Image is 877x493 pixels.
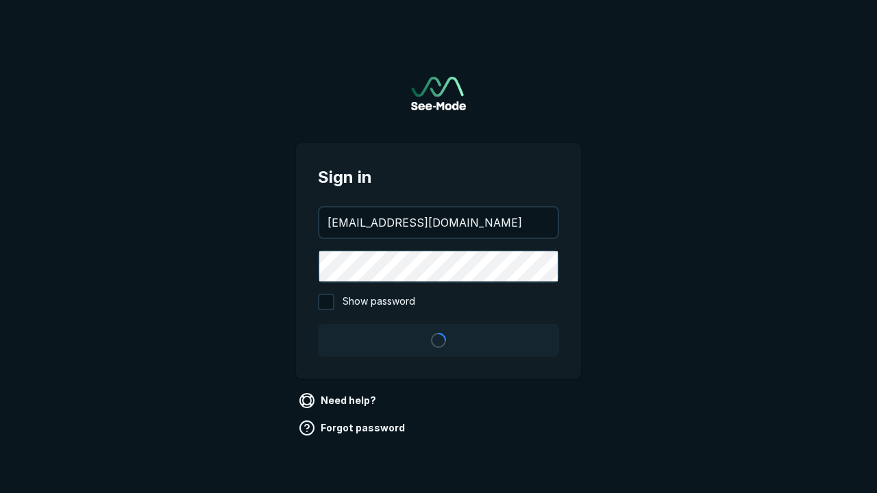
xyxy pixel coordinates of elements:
a: Need help? [296,390,382,412]
span: Sign in [318,165,559,190]
input: your@email.com [319,207,558,238]
span: Show password [343,294,415,310]
img: See-Mode Logo [411,77,466,110]
a: Forgot password [296,417,410,439]
a: Go to sign in [411,77,466,110]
